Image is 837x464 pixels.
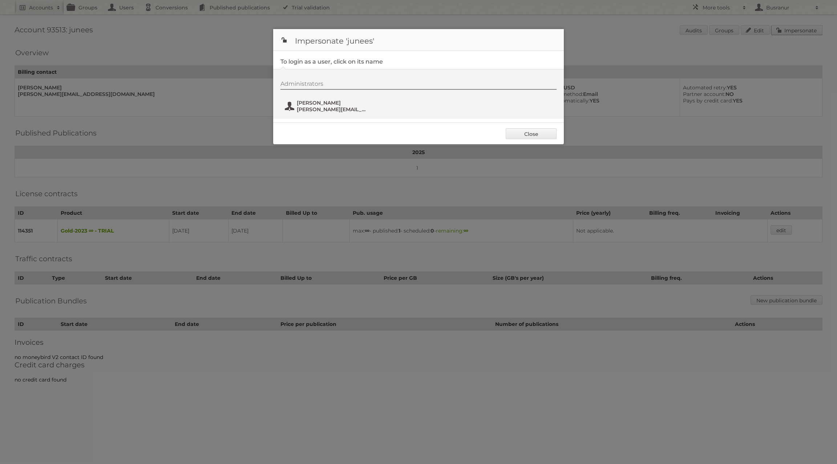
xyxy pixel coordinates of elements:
span: [PERSON_NAME] [297,100,367,106]
button: [PERSON_NAME] [PERSON_NAME][EMAIL_ADDRESS][DOMAIN_NAME] [284,99,369,113]
a: Close [506,128,557,139]
h1: Impersonate 'junees' [273,29,564,51]
div: Administrators [280,80,557,90]
span: [PERSON_NAME][EMAIL_ADDRESS][DOMAIN_NAME] [297,106,367,113]
legend: To login as a user, click on its name [280,58,383,65]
